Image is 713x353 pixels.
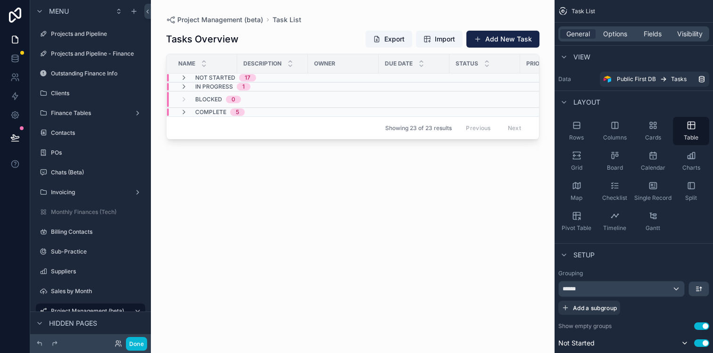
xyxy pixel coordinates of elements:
[36,125,145,140] a: Contacts
[572,8,595,15] span: Task List
[51,268,143,275] label: Suppliers
[597,207,633,236] button: Timeline
[51,287,143,295] label: Sales by Month
[603,224,626,232] span: Timeline
[603,29,627,39] span: Options
[36,205,145,220] a: Monthly Finances (Tech)
[558,147,595,175] button: Grid
[558,207,595,236] button: Pivot Table
[51,208,143,216] label: Monthly Finances (Tech)
[644,29,662,39] span: Fields
[435,34,455,44] span: Import
[573,98,600,107] span: Layout
[51,307,126,315] label: Project Management (beta)
[51,129,143,137] label: Contacts
[365,31,412,48] button: Export
[36,224,145,239] a: Billing Contacts
[684,134,698,141] span: Table
[573,52,590,62] span: View
[195,83,233,90] span: In Progress
[36,264,145,279] a: Suppliers
[51,109,130,117] label: Finance Tables
[635,177,671,205] button: Single Record
[600,72,709,87] a: Public First DBTasks
[195,74,235,82] span: Not Started
[385,124,452,132] span: Showing 23 of 23 results
[195,108,226,116] span: Complete
[36,185,145,200] a: Invoicing
[558,270,583,277] label: Grouping
[558,301,620,315] button: Add a subgroup
[573,250,595,260] span: Setup
[314,60,335,67] span: Owner
[571,194,582,202] span: Map
[36,145,145,160] a: POs
[51,90,143,97] label: Clients
[36,86,145,101] a: Clients
[51,70,143,77] label: Outstanding Finance Info
[166,15,263,25] a: Project Management (beta)
[51,50,143,57] label: Projects and Pipeline - Finance
[51,248,143,255] label: Sub-Practice
[385,60,413,67] span: Due Date
[597,177,633,205] button: Checklist
[273,15,301,25] a: Task List
[604,75,611,83] img: Airtable Logo
[126,337,147,351] button: Done
[236,108,239,116] div: 5
[641,164,665,172] span: Calendar
[232,96,235,103] div: 0
[634,194,672,202] span: Single Record
[51,189,130,196] label: Invoicing
[51,228,143,236] label: Billing Contacts
[36,66,145,81] a: Outstanding Finance Info
[36,46,145,61] a: Projects and Pipeline - Finance
[51,30,143,38] label: Projects and Pipeline
[49,7,69,16] span: Menu
[597,147,633,175] button: Board
[558,322,612,330] label: Show empty groups
[558,75,596,83] label: Data
[466,31,539,48] button: Add New Task
[36,284,145,299] a: Sales by Month
[178,60,195,67] span: Name
[685,194,697,202] span: Split
[562,224,591,232] span: Pivot Table
[635,117,671,145] button: Cards
[677,29,703,39] span: Visibility
[51,149,143,156] label: POs
[456,60,478,67] span: Status
[416,31,463,48] button: Import
[36,165,145,180] a: Chats (Beta)
[558,177,595,205] button: Map
[673,117,709,145] button: Table
[635,147,671,175] button: Calendar
[36,26,145,41] a: Projects and Pipeline
[597,117,633,145] button: Columns
[36,304,145,319] a: Project Management (beta)
[671,75,687,83] span: Tasks
[243,60,282,67] span: Description
[566,29,590,39] span: General
[569,134,584,141] span: Rows
[571,164,582,172] span: Grid
[645,134,661,141] span: Cards
[603,134,627,141] span: Columns
[673,147,709,175] button: Charts
[602,194,627,202] span: Checklist
[646,224,660,232] span: Gantt
[49,319,97,328] span: Hidden pages
[617,75,656,83] span: Public First DB
[245,74,250,82] div: 17
[36,106,145,121] a: Finance Tables
[573,304,617,312] span: Add a subgroup
[166,33,239,46] h1: Tasks Overview
[51,169,143,176] label: Chats (Beta)
[195,96,222,103] span: Blocked
[682,164,700,172] span: Charts
[607,164,623,172] span: Board
[558,117,595,145] button: Rows
[635,207,671,236] button: Gantt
